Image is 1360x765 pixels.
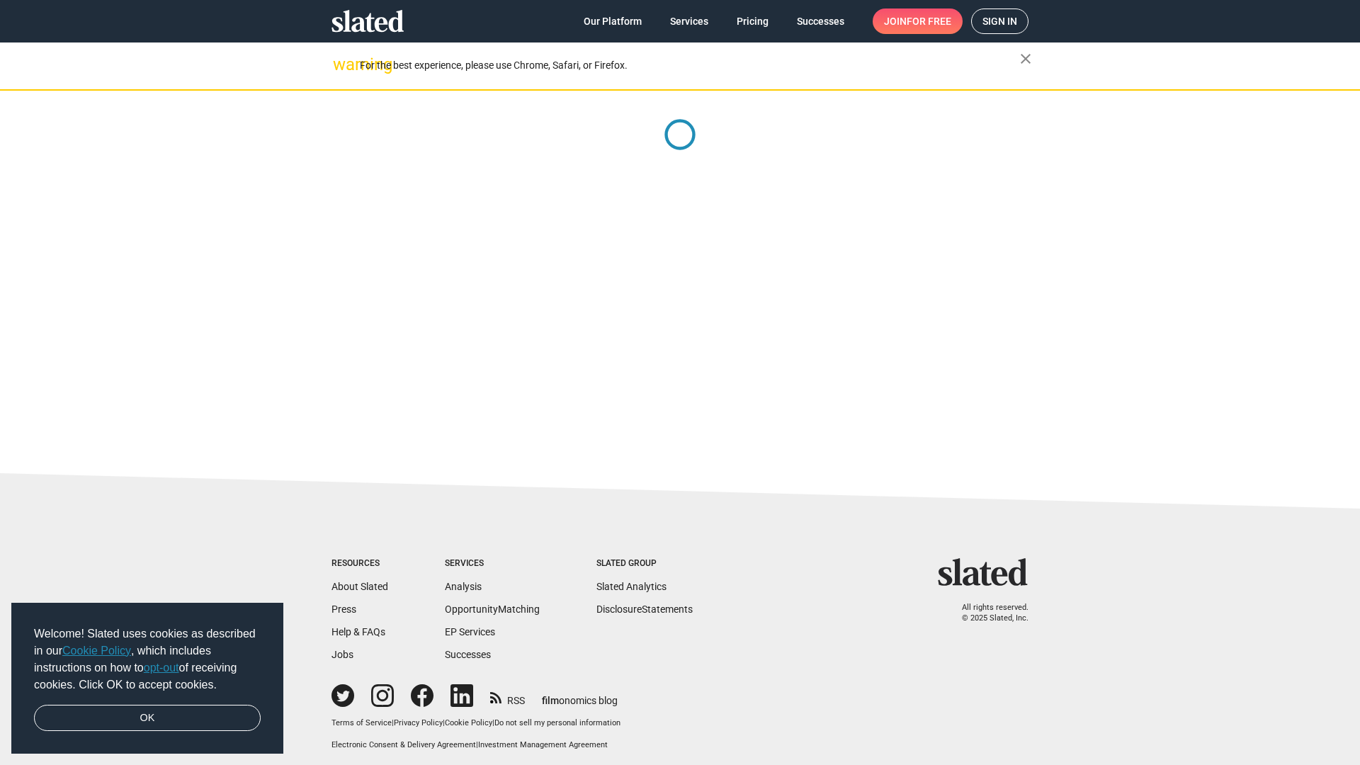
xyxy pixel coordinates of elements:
[331,558,388,569] div: Resources
[11,603,283,754] div: cookieconsent
[144,662,179,674] a: opt-out
[331,581,388,592] a: About Slated
[445,718,492,727] a: Cookie Policy
[596,603,693,615] a: DisclosureStatements
[907,8,951,34] span: for free
[392,718,394,727] span: |
[737,8,769,34] span: Pricing
[443,718,445,727] span: |
[333,56,350,73] mat-icon: warning
[34,625,261,693] span: Welcome! Slated uses cookies as described in our , which includes instructions on how to of recei...
[492,718,494,727] span: |
[445,649,491,660] a: Successes
[445,603,540,615] a: OpportunityMatching
[725,8,780,34] a: Pricing
[494,718,620,729] button: Do not sell my personal information
[360,56,1020,75] div: For the best experience, please use Chrome, Safari, or Firefox.
[34,705,261,732] a: dismiss cookie message
[584,8,642,34] span: Our Platform
[331,718,392,727] a: Terms of Service
[490,686,525,708] a: RSS
[596,581,667,592] a: Slated Analytics
[596,558,693,569] div: Slated Group
[394,718,443,727] a: Privacy Policy
[542,683,618,708] a: filmonomics blog
[331,626,385,637] a: Help & FAQs
[62,645,131,657] a: Cookie Policy
[982,9,1017,33] span: Sign in
[1017,50,1034,67] mat-icon: close
[572,8,653,34] a: Our Platform
[659,8,720,34] a: Services
[331,649,353,660] a: Jobs
[947,603,1028,623] p: All rights reserved. © 2025 Slated, Inc.
[331,603,356,615] a: Press
[670,8,708,34] span: Services
[445,558,540,569] div: Services
[884,8,951,34] span: Join
[786,8,856,34] a: Successes
[873,8,963,34] a: Joinfor free
[445,626,495,637] a: EP Services
[476,740,478,749] span: |
[542,695,559,706] span: film
[478,740,608,749] a: Investment Management Agreement
[445,581,482,592] a: Analysis
[971,8,1028,34] a: Sign in
[797,8,844,34] span: Successes
[331,740,476,749] a: Electronic Consent & Delivery Agreement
